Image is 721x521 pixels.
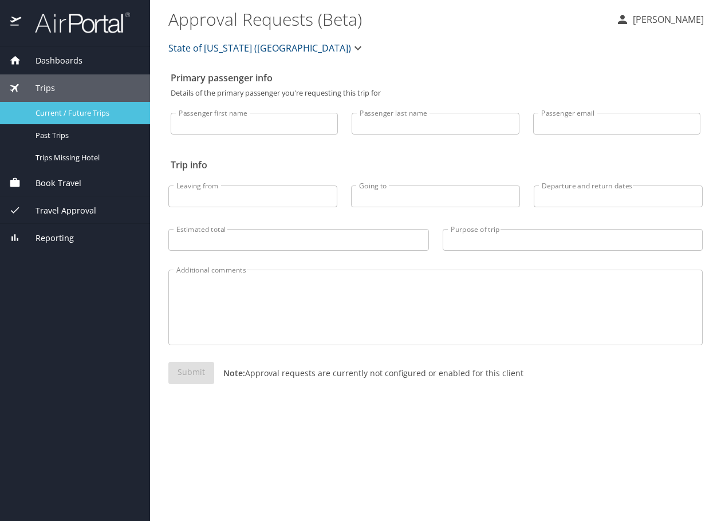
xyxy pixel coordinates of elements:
[168,40,351,56] span: State of [US_STATE] ([GEOGRAPHIC_DATA])
[223,368,245,378] strong: Note:
[21,54,82,67] span: Dashboards
[22,11,130,34] img: airportal-logo.png
[21,82,55,94] span: Trips
[214,367,523,379] p: Approval requests are currently not configured or enabled for this client
[168,1,606,37] h1: Approval Requests (Beta)
[164,37,369,60] button: State of [US_STATE] ([GEOGRAPHIC_DATA])
[171,89,700,97] p: Details of the primary passenger you're requesting this trip for
[629,13,704,26] p: [PERSON_NAME]
[21,232,74,244] span: Reporting
[10,11,22,34] img: icon-airportal.png
[36,152,136,163] span: Trips Missing Hotel
[36,130,136,141] span: Past Trips
[36,108,136,119] span: Current / Future Trips
[21,204,96,217] span: Travel Approval
[21,177,81,190] span: Book Travel
[171,156,700,174] h2: Trip info
[171,69,700,87] h2: Primary passenger info
[611,9,708,30] button: [PERSON_NAME]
